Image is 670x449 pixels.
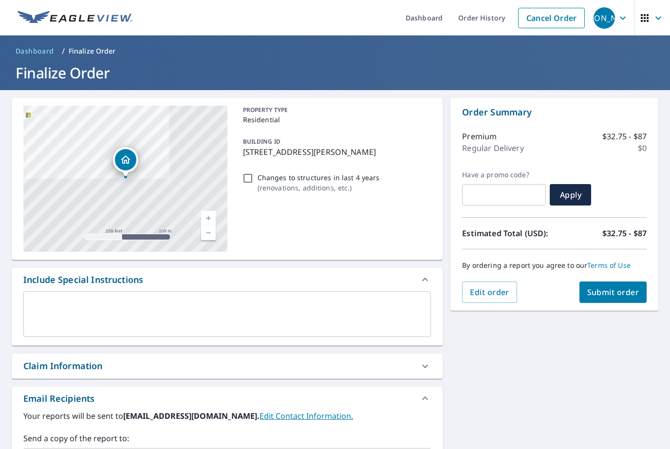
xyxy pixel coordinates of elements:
p: $32.75 - $87 [602,227,647,239]
div: Email Recipients [12,387,443,410]
b: [EMAIL_ADDRESS][DOMAIN_NAME]. [123,411,260,421]
li: / [62,45,65,57]
div: Claim Information [23,359,103,373]
a: Current Level 17, Zoom In [201,211,216,225]
p: $0 [638,142,647,154]
p: Estimated Total (USD): [462,227,554,239]
div: Email Recipients [23,392,94,405]
nav: breadcrumb [12,43,658,59]
span: Submit order [587,287,639,298]
label: Send a copy of the report to: [23,432,431,444]
p: By ordering a report you agree to our [462,261,647,270]
div: Dropped pin, building 1, Residential property, 1608 Alexander Dr Waxahachie, TX 75165 [113,147,138,177]
div: [PERSON_NAME] [594,7,615,29]
a: Cancel Order [518,8,585,28]
p: Order Summary [462,106,647,119]
p: Premium [462,131,497,142]
button: Submit order [579,281,647,303]
h1: Finalize Order [12,63,658,83]
button: Edit order [462,281,517,303]
a: Dashboard [12,43,58,59]
span: Apply [558,189,583,200]
p: Regular Delivery [462,142,523,154]
p: $32.75 - $87 [602,131,647,142]
span: Edit order [470,287,509,298]
p: Finalize Order [69,46,116,56]
p: [STREET_ADDRESS][PERSON_NAME] [243,146,428,158]
a: EditContactInfo [260,411,353,421]
div: Claim Information [12,354,443,378]
p: BUILDING ID [243,137,280,146]
span: Dashboard [16,46,54,56]
a: Terms of Use [587,261,631,270]
div: Include Special Instructions [23,273,143,286]
label: Your reports will be sent to [23,410,431,422]
a: Current Level 17, Zoom Out [201,225,216,240]
p: ( renovations, additions, etc. ) [258,183,380,193]
p: Changes to structures in last 4 years [258,172,380,183]
img: EV Logo [18,11,132,25]
label: Have a promo code? [462,170,546,179]
p: PROPERTY TYPE [243,106,428,114]
button: Apply [550,184,591,206]
div: Include Special Instructions [12,268,443,291]
p: Residential [243,114,428,125]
